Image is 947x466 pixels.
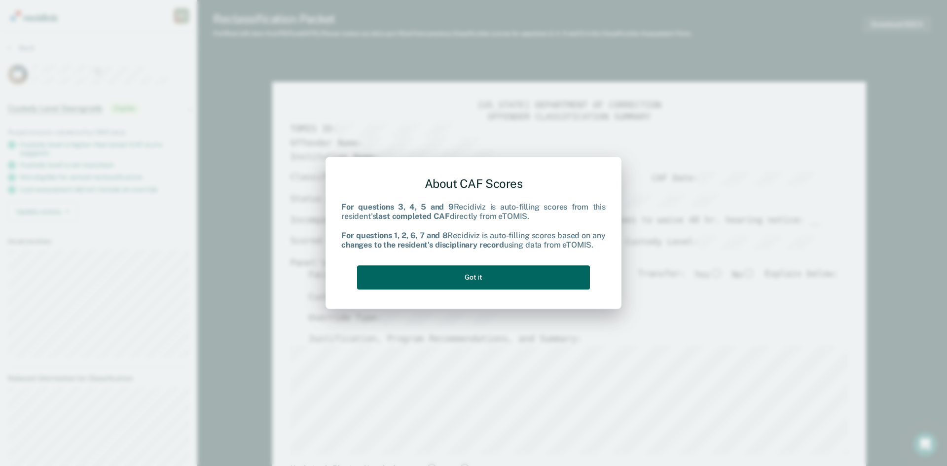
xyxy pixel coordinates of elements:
[376,212,449,221] b: last completed CAF
[341,203,454,212] b: For questions 3, 4, 5 and 9
[341,203,606,250] div: Recidiviz is auto-filling scores from this resident's directly from eTOMIS. Recidiviz is auto-fil...
[341,231,447,240] b: For questions 1, 2, 6, 7 and 8
[357,265,590,289] button: Got it
[341,240,504,250] b: changes to the resident's disciplinary record
[341,169,606,199] div: About CAF Scores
